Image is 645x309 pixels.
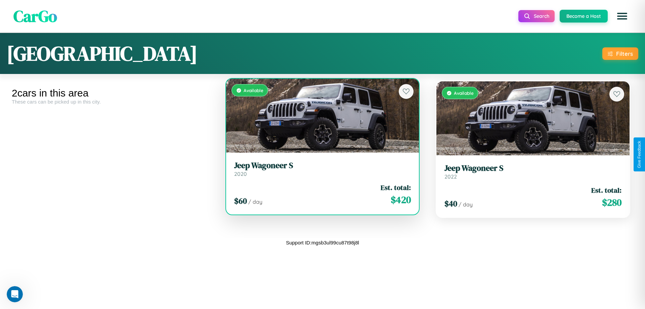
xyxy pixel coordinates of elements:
button: Search [518,10,555,22]
span: 2020 [234,170,247,177]
a: Jeep Wagoneer S2020 [234,161,411,177]
h3: Jeep Wagoneer S [234,161,411,170]
span: 2022 [444,173,457,180]
p: Support ID: mgsb3ul99cu87t98j8l [286,238,359,247]
span: / day [248,198,262,205]
span: / day [459,201,473,208]
span: Est. total: [591,185,621,195]
div: These cars can be picked up in this city. [12,99,212,105]
span: $ 40 [444,198,457,209]
span: $ 280 [602,196,621,209]
div: Give Feedback [637,141,642,168]
span: $ 60 [234,195,247,206]
span: Available [454,90,474,96]
span: $ 420 [391,193,411,206]
span: Est. total: [381,183,411,192]
a: Jeep Wagoneer S2022 [444,163,621,180]
span: Available [244,87,263,93]
iframe: Intercom live chat [7,286,23,302]
button: Become a Host [560,10,608,23]
span: CarGo [13,5,57,27]
button: Open menu [613,7,632,26]
h1: [GEOGRAPHIC_DATA] [7,40,198,67]
span: Search [534,13,549,19]
button: Filters [602,47,638,60]
div: Filters [616,50,633,57]
h3: Jeep Wagoneer S [444,163,621,173]
div: 2 cars in this area [12,87,212,99]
